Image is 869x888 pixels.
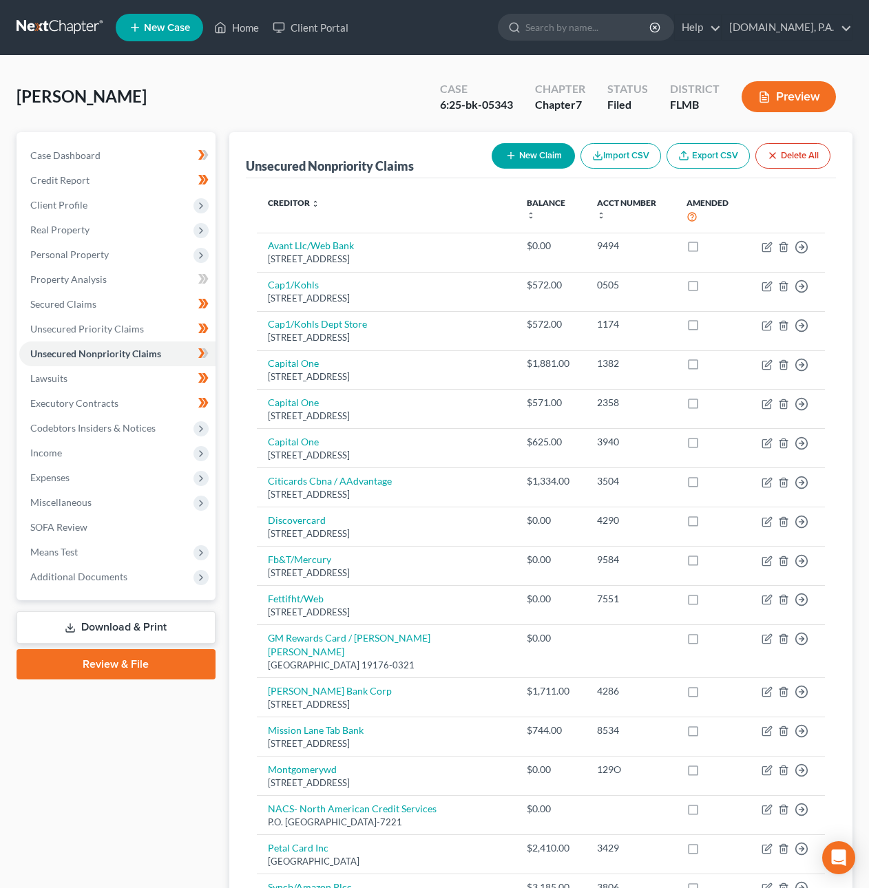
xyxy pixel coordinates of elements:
[268,763,337,775] a: Montgomerywd
[675,15,721,40] a: Help
[30,571,127,582] span: Additional Documents
[268,449,505,462] div: [STREET_ADDRESS]
[527,474,575,488] div: $1,334.00
[268,685,392,697] a: [PERSON_NAME] Bank Corp
[30,496,92,508] span: Miscellaneous
[268,475,392,487] a: Citicards Cbna / AAdvantage
[822,841,855,874] div: Open Intercom Messenger
[19,292,216,317] a: Secured Claims
[268,698,505,711] div: [STREET_ADDRESS]
[311,200,320,208] i: unfold_more
[268,253,505,266] div: [STREET_ADDRESS]
[30,199,87,211] span: Client Profile
[597,684,665,698] div: 4286
[17,86,147,106] span: [PERSON_NAME]
[527,592,575,606] div: $0.00
[30,447,62,458] span: Income
[607,81,648,97] div: Status
[525,14,651,40] input: Search by name...
[268,553,331,565] a: Fb&T/Mercury
[597,357,665,370] div: 1382
[597,474,665,488] div: 3504
[527,396,575,410] div: $571.00
[268,855,505,868] div: [GEOGRAPHIC_DATA]
[19,366,216,391] a: Lawsuits
[527,763,575,776] div: $0.00
[17,611,216,644] a: Download & Print
[19,515,216,540] a: SOFA Review
[527,278,575,292] div: $572.00
[597,239,665,253] div: 9494
[527,198,565,220] a: Balance unfold_more
[268,370,505,383] div: [STREET_ADDRESS]
[527,684,575,698] div: $1,711.00
[440,81,513,97] div: Case
[580,143,661,169] button: Import CSV
[268,292,505,305] div: [STREET_ADDRESS]
[597,514,665,527] div: 4290
[268,816,505,829] div: P.O. [GEOGRAPHIC_DATA]-7221
[207,15,266,40] a: Home
[268,842,328,854] a: Petal Card Inc
[268,514,326,526] a: Discovercard
[597,278,665,292] div: 0505
[268,318,367,330] a: Cap1/Kohls Dept Store
[268,527,505,540] div: [STREET_ADDRESS]
[19,391,216,416] a: Executory Contracts
[246,158,414,174] div: Unsecured Nonpriority Claims
[30,224,90,235] span: Real Property
[597,723,665,737] div: 8534
[268,397,319,408] a: Capital One
[527,514,575,527] div: $0.00
[597,211,605,220] i: unfold_more
[535,97,585,113] div: Chapter
[30,372,67,384] span: Lawsuits
[597,317,665,331] div: 1174
[597,841,665,855] div: 3429
[19,317,216,341] a: Unsecured Priority Claims
[667,143,750,169] a: Export CSV
[268,567,505,580] div: [STREET_ADDRESS]
[144,23,190,33] span: New Case
[268,357,319,369] a: Capital One
[30,273,107,285] span: Property Analysis
[527,211,535,220] i: unfold_more
[17,649,216,679] a: Review & File
[30,323,144,335] span: Unsecured Priority Claims
[527,802,575,816] div: $0.00
[527,553,575,567] div: $0.00
[527,357,575,370] div: $1,881.00
[268,724,364,736] a: Mission Lane Tab Bank
[597,435,665,449] div: 3940
[30,397,118,409] span: Executory Contracts
[670,97,720,113] div: FLMB
[722,15,852,40] a: [DOMAIN_NAME], P.A.
[268,198,320,208] a: Creditor unfold_more
[742,81,836,112] button: Preview
[527,317,575,331] div: $572.00
[576,98,582,111] span: 7
[30,249,109,260] span: Personal Property
[30,546,78,558] span: Means Test
[266,15,355,40] a: Client Portal
[597,198,656,220] a: Acct Number unfold_more
[527,631,575,645] div: $0.00
[597,763,665,776] div: 129O
[670,81,720,97] div: District
[268,659,505,672] div: [GEOGRAPHIC_DATA] 19176-0321
[30,149,101,161] span: Case Dashboard
[268,240,354,251] a: Avant Llc/Web Bank
[268,606,505,619] div: [STREET_ADDRESS]
[268,279,319,290] a: Cap1/Kohls
[30,348,161,359] span: Unsecured Nonpriority Claims
[676,189,751,233] th: Amended
[440,97,513,113] div: 6:25-bk-05343
[19,168,216,193] a: Credit Report
[597,396,665,410] div: 2358
[527,239,575,253] div: $0.00
[268,331,505,344] div: [STREET_ADDRESS]
[268,436,319,447] a: Capital One
[30,174,90,186] span: Credit Report
[268,803,437,814] a: NACS- North American Credit Services
[527,435,575,449] div: $625.00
